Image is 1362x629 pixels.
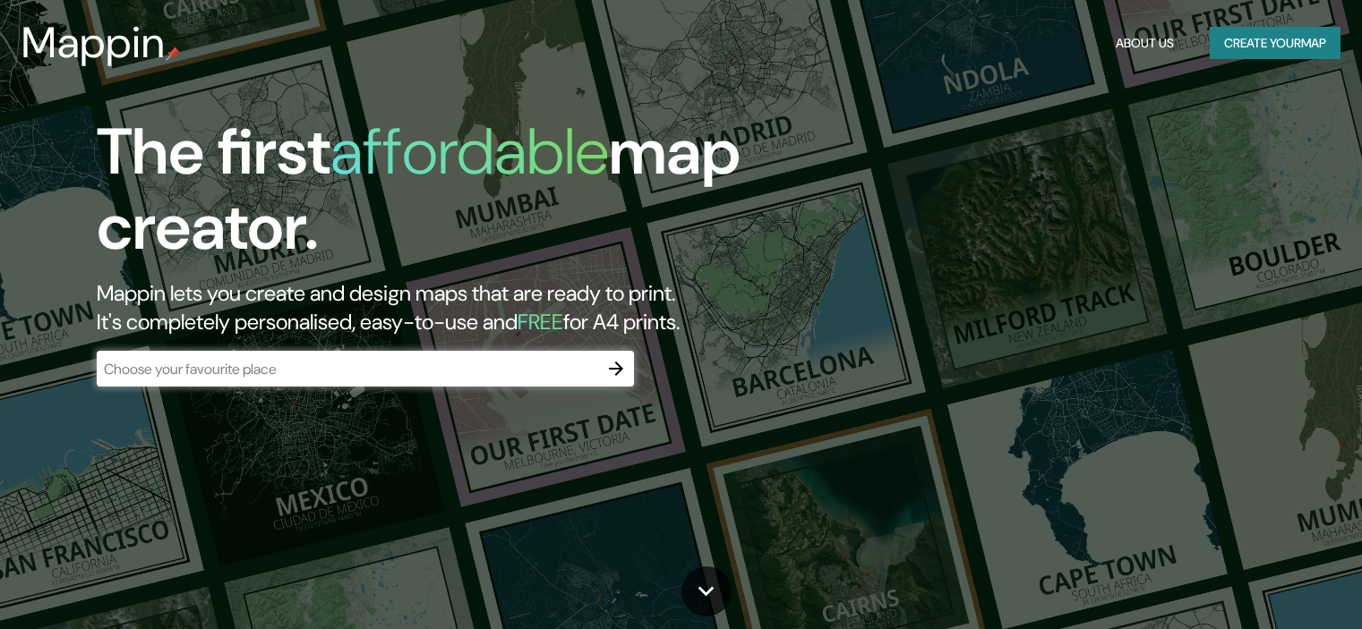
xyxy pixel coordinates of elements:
h3: Mappin [21,18,166,68]
h1: The first map creator. [97,115,778,279]
button: About Us [1109,27,1181,60]
img: mappin-pin [166,47,180,61]
input: Choose your favourite place [97,359,598,379]
h2: Mappin lets you create and design maps that are ready to print. It's completely personalised, eas... [97,279,778,336]
h1: affordable [330,110,609,193]
iframe: Help widget launcher [1203,559,1342,609]
h5: FREE [518,308,563,336]
button: Create yourmap [1210,27,1341,60]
